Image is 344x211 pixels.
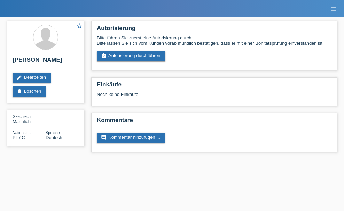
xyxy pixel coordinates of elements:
[97,25,331,35] h2: Autorisierung
[13,86,46,97] a: deleteLöschen
[76,23,83,30] a: star_border
[13,114,46,124] div: Männlich
[17,75,22,80] i: edit
[97,35,331,46] div: Bitte führen Sie zuerst eine Autorisierung durch. Bitte lassen Sie sich vom Kunden vorab mündlich...
[97,51,165,61] a: assignment_turned_inAutorisierung durchführen
[13,56,79,67] h2: [PERSON_NAME]
[46,135,62,140] span: Deutsch
[17,89,22,94] i: delete
[13,130,32,135] span: Nationalität
[327,7,341,11] a: menu
[97,92,331,102] div: Noch keine Einkäufe
[13,73,51,83] a: editBearbeiten
[13,135,25,140] span: Polen / C / 01.07.2021
[101,135,107,140] i: comment
[330,6,337,13] i: menu
[46,130,60,135] span: Sprache
[101,53,107,59] i: assignment_turned_in
[97,81,331,92] h2: Einkäufe
[97,133,165,143] a: commentKommentar hinzufügen ...
[76,23,83,29] i: star_border
[13,114,32,119] span: Geschlecht
[97,117,331,127] h2: Kommentare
